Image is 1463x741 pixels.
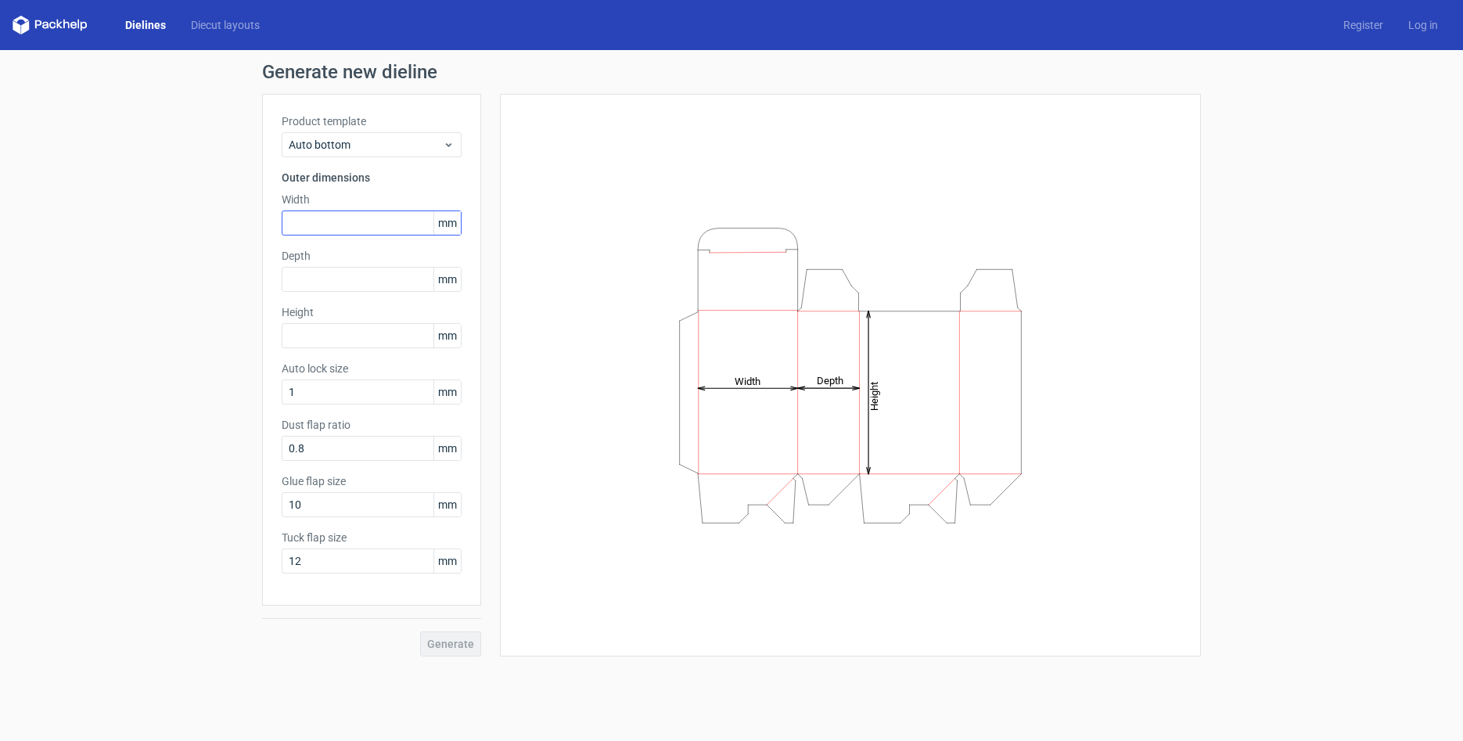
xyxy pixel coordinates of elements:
tspan: Height [868,381,880,410]
a: Register [1331,17,1396,33]
label: Auto lock size [282,361,462,376]
span: mm [433,211,461,235]
span: mm [433,493,461,516]
a: Diecut layouts [178,17,272,33]
label: Product template [282,113,462,129]
a: Dielines [113,17,178,33]
tspan: Width [735,375,760,387]
label: Tuck flap size [282,530,462,545]
label: Depth [282,248,462,264]
span: mm [433,268,461,291]
span: mm [433,549,461,573]
a: Log in [1396,17,1450,33]
label: Dust flap ratio [282,417,462,433]
span: mm [433,324,461,347]
label: Height [282,304,462,320]
tspan: Depth [817,375,843,387]
label: Glue flap size [282,473,462,489]
span: Auto bottom [289,137,443,153]
h3: Outer dimensions [282,170,462,185]
span: mm [433,380,461,404]
span: mm [433,437,461,460]
h1: Generate new dieline [262,63,1201,81]
label: Width [282,192,462,207]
